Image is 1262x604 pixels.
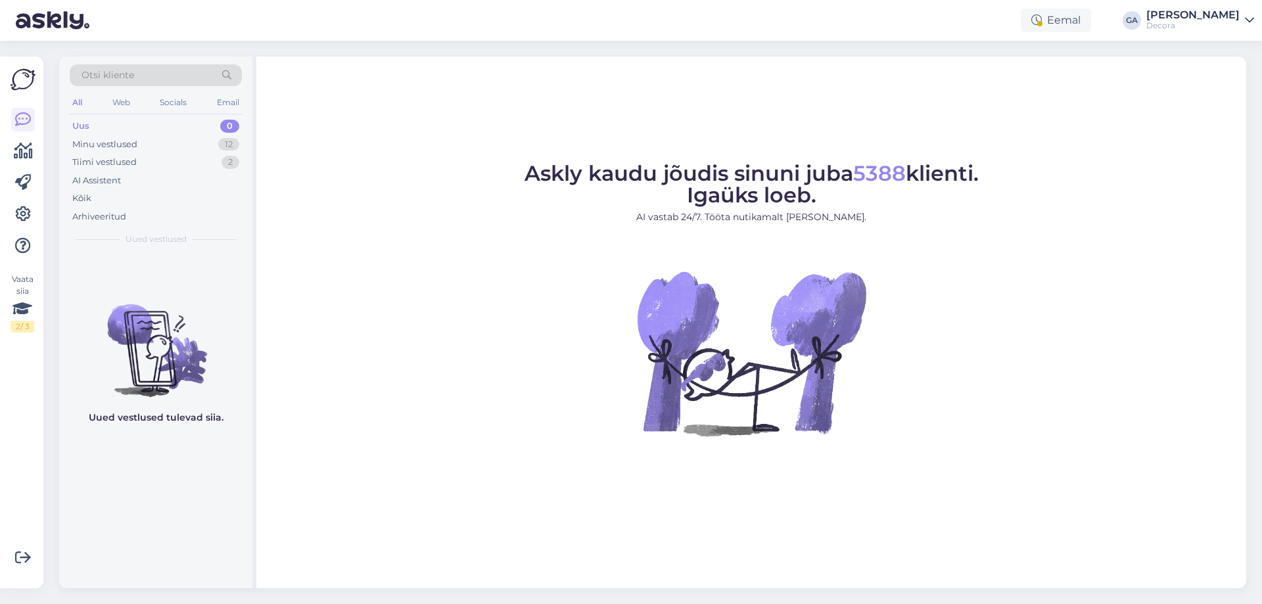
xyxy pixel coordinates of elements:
[218,138,239,151] div: 12
[633,235,870,471] img: No Chat active
[1021,9,1091,32] div: Eemal
[72,156,137,169] div: Tiimi vestlused
[222,156,239,169] div: 2
[59,281,252,399] img: No chats
[11,67,35,92] img: Askly Logo
[11,321,34,333] div: 2 / 3
[1146,20,1240,31] div: Decora
[214,94,242,111] div: Email
[157,94,189,111] div: Socials
[1146,10,1254,31] a: [PERSON_NAME]Decora
[525,210,979,224] p: AI vastab 24/7. Tööta nutikamalt [PERSON_NAME].
[126,233,187,245] span: Uued vestlused
[220,120,239,133] div: 0
[525,160,979,208] span: Askly kaudu jõudis sinuni juba klienti. Igaüks loeb.
[72,120,89,133] div: Uus
[70,94,85,111] div: All
[72,174,121,187] div: AI Assistent
[72,210,126,223] div: Arhiveeritud
[110,94,133,111] div: Web
[1146,10,1240,20] div: [PERSON_NAME]
[89,411,223,425] p: Uued vestlused tulevad siia.
[82,68,134,82] span: Otsi kliente
[853,160,906,186] span: 5388
[1123,11,1141,30] div: GA
[72,138,137,151] div: Minu vestlused
[72,192,91,205] div: Kõik
[11,273,34,333] div: Vaata siia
